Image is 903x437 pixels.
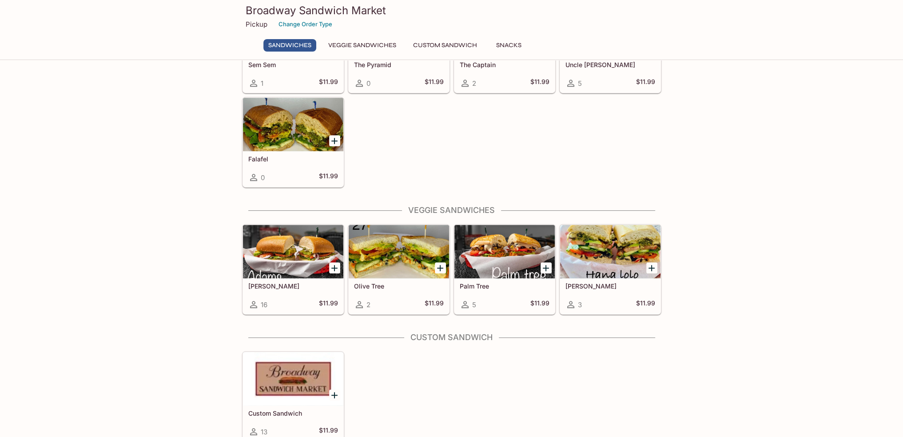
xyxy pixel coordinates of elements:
[578,79,582,88] span: 5
[261,79,263,88] span: 1
[243,98,343,151] div: Falafel
[246,4,658,17] h3: Broadway Sandwich Market
[261,301,267,309] span: 16
[541,262,552,273] button: Add Palm Tree
[454,225,555,314] a: Palm Tree5$11.99
[263,39,316,52] button: Sandwiches
[530,299,549,310] h5: $11.99
[366,79,370,88] span: 0
[248,409,338,417] h5: Custom Sandwich
[319,78,338,88] h5: $11.99
[348,225,450,314] a: Olive Tree2$11.99
[460,61,549,68] h5: The Captain
[472,301,476,309] span: 5
[319,426,338,437] h5: $11.99
[248,282,338,290] h5: [PERSON_NAME]
[274,17,336,31] button: Change Order Type
[329,262,340,273] button: Add Adams
[425,299,444,310] h5: $11.99
[242,333,661,342] h4: Custom Sandwich
[489,39,529,52] button: Snacks
[560,225,660,278] div: Hana Lolo
[454,225,555,278] div: Palm Tree
[323,39,401,52] button: Veggie Sandwiches
[425,78,444,88] h5: $11.99
[354,61,444,68] h5: The Pyramid
[243,352,343,405] div: Custom Sandwich
[578,301,582,309] span: 3
[248,155,338,163] h5: Falafel
[243,225,343,278] div: Adams
[329,389,340,401] button: Add Custom Sandwich
[261,173,265,182] span: 0
[243,225,344,314] a: [PERSON_NAME]16$11.99
[349,225,449,278] div: Olive Tree
[242,205,661,215] h4: Veggie Sandwiches
[246,20,267,28] p: Pickup
[646,262,657,273] button: Add Hana Lolo
[560,225,661,314] a: [PERSON_NAME]3$11.99
[435,262,446,273] button: Add Olive Tree
[460,282,549,290] h5: Palm Tree
[248,61,338,68] h5: Sem Sem
[636,78,655,88] h5: $11.99
[636,299,655,310] h5: $11.99
[408,39,482,52] button: Custom Sandwich
[261,428,267,436] span: 13
[565,61,655,68] h5: Uncle [PERSON_NAME]
[366,301,370,309] span: 2
[329,135,340,146] button: Add Falafel
[530,78,549,88] h5: $11.99
[565,282,655,290] h5: [PERSON_NAME]
[354,282,444,290] h5: Olive Tree
[243,97,344,187] a: Falafel0$11.99
[472,79,476,88] span: 2
[319,299,338,310] h5: $11.99
[319,172,338,183] h5: $11.99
